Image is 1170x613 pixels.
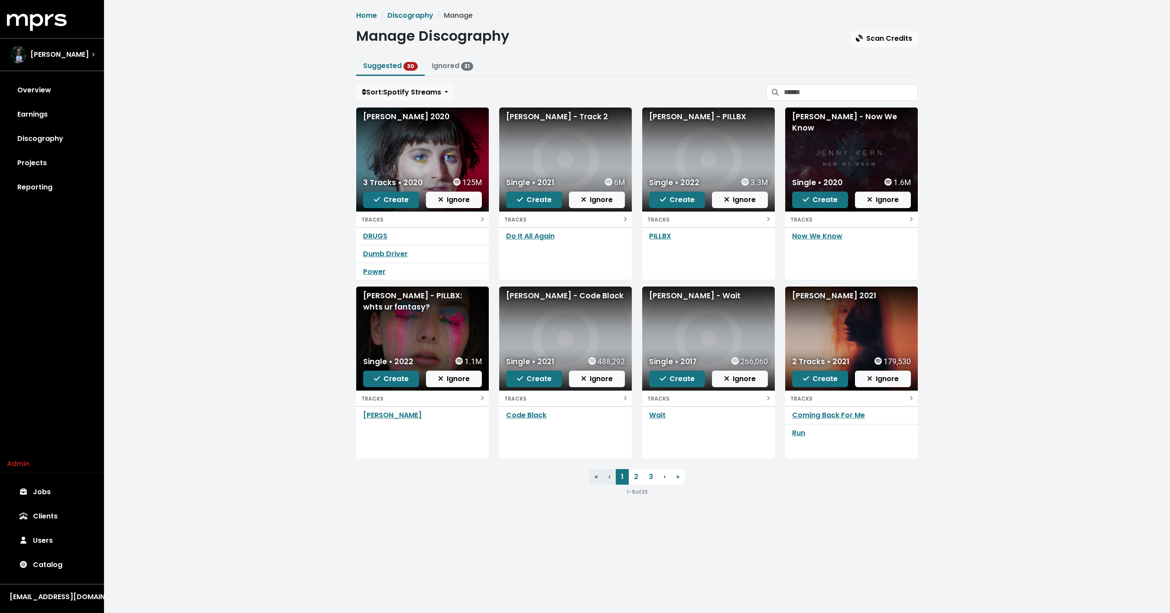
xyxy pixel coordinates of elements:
[649,410,666,420] a: Wait
[356,28,509,44] h1: Manage Discography
[363,111,482,122] div: [PERSON_NAME] 2020
[741,177,768,188] div: 3.3M
[660,374,695,384] span: Create
[461,62,474,71] span: 31
[387,10,433,20] a: Discography
[784,84,918,101] input: Search suggested projects
[7,591,97,603] button: [EMAIL_ADDRESS][DOMAIN_NAME]
[850,30,918,47] button: Scan Credits
[712,192,768,208] button: Ignore
[649,231,671,241] a: PILLBX
[792,410,865,420] a: Coming Back For Me
[792,177,842,188] div: Single • 2020
[712,371,768,387] button: Ignore
[855,192,911,208] button: Ignore
[627,488,648,496] small: 1 - 8 of 23
[867,195,899,205] span: Ignore
[10,592,94,602] div: [EMAIL_ADDRESS][DOMAIN_NAME]
[642,212,775,227] button: TRACKS
[426,371,482,387] button: Ignore
[642,391,775,406] button: TRACKS
[855,371,911,387] button: Ignore
[30,49,89,60] span: [PERSON_NAME]
[356,391,489,406] button: TRACKS
[792,231,842,241] a: Now We Know
[433,10,473,21] li: Manage
[785,391,918,406] button: TRACKS
[363,192,419,208] button: Create
[363,356,413,367] div: Single • 2022
[506,371,562,387] button: Create
[792,192,848,208] button: Create
[676,472,679,482] span: »
[649,177,699,188] div: Single • 2022
[356,10,918,21] nav: breadcrumb
[660,195,695,205] span: Create
[792,290,911,301] div: [PERSON_NAME] 2021
[629,469,643,485] a: 2
[426,192,482,208] button: Ignore
[356,10,377,20] a: Home
[506,410,546,420] a: Code Black
[438,374,470,384] span: Ignore
[356,212,489,227] button: TRACKS
[361,216,383,223] small: TRACKS
[616,469,629,485] a: 1
[362,87,441,97] span: Sort: Spotify Streams
[499,391,632,406] button: TRACKS
[588,356,625,367] div: 488,292
[792,428,805,438] a: Run
[363,177,422,188] div: 3 Tracks • 2020
[724,374,756,384] span: Ignore
[506,111,625,122] div: [PERSON_NAME] - Track 2
[363,249,408,259] a: Dumb Driver
[724,195,756,205] span: Ignore
[663,472,666,482] span: ›
[363,231,387,241] a: DRUGS
[438,195,470,205] span: Ignore
[649,371,705,387] button: Create
[7,102,97,127] a: Earnings
[374,195,409,205] span: Create
[803,374,838,384] span: Create
[7,480,97,504] a: Jobs
[7,528,97,553] a: Users
[649,290,768,301] div: [PERSON_NAME] - Wait
[792,356,849,367] div: 2 Tracks • 2021
[7,127,97,151] a: Discography
[649,356,697,367] div: Single • 2017
[649,192,705,208] button: Create
[499,212,632,227] button: TRACKS
[874,356,911,367] div: 179,530
[7,175,97,199] a: Reporting
[7,17,67,27] a: mprs logo
[647,216,669,223] small: TRACKS
[517,195,552,205] span: Create
[517,374,552,384] span: Create
[643,469,658,485] a: 3
[504,216,526,223] small: TRACKS
[453,177,482,188] div: 125M
[581,195,613,205] span: Ignore
[785,212,918,227] button: TRACKS
[884,177,911,188] div: 1.6M
[7,504,97,528] a: Clients
[363,290,482,313] div: [PERSON_NAME] - PILLBX: whts ur fantasy?
[506,177,554,188] div: Single • 2021
[7,553,97,577] a: Catalog
[803,195,838,205] span: Create
[792,371,848,387] button: Create
[792,111,911,134] div: [PERSON_NAME] - Now We Know
[356,84,454,101] button: Sort:Spotify Streams
[649,111,768,122] div: [PERSON_NAME] - PILLBX
[506,231,555,241] a: Do It All Again
[569,192,625,208] button: Ignore
[374,374,409,384] span: Create
[856,33,912,43] span: Scan Credits
[10,46,27,63] img: The selected account / producer
[363,61,418,71] a: Suggested 30
[361,395,383,402] small: TRACKS
[647,395,669,402] small: TRACKS
[581,374,613,384] span: Ignore
[867,374,899,384] span: Ignore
